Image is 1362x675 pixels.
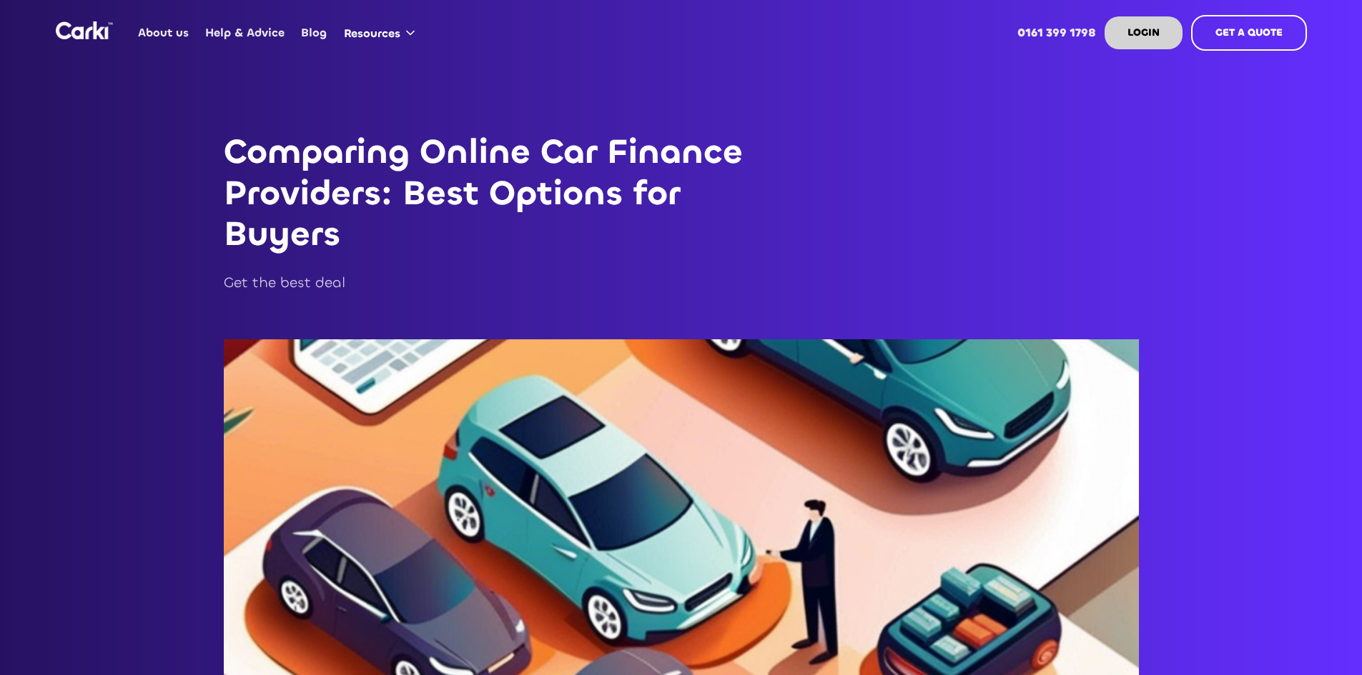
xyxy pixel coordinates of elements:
a: GET A QUOTE [1191,15,1307,51]
a: 0161 399 1798 [1009,5,1104,61]
a: home [56,21,113,39]
img: Logo [56,21,113,39]
h1: Comparing Online Car Finance Providers: Best Options for Buyers [224,131,773,255]
a: LOGIN [1105,16,1183,49]
a: Help & Advice [197,5,293,61]
div: Resources [335,6,429,60]
a: About us [130,5,197,61]
div: Get the best deal [224,272,345,294]
a: Blog [293,5,335,61]
strong: LOGIN [1127,26,1160,39]
strong: GET A QUOTE [1215,26,1283,39]
div: Resources [344,26,400,41]
strong: 0161 399 1798 [1017,25,1096,40]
